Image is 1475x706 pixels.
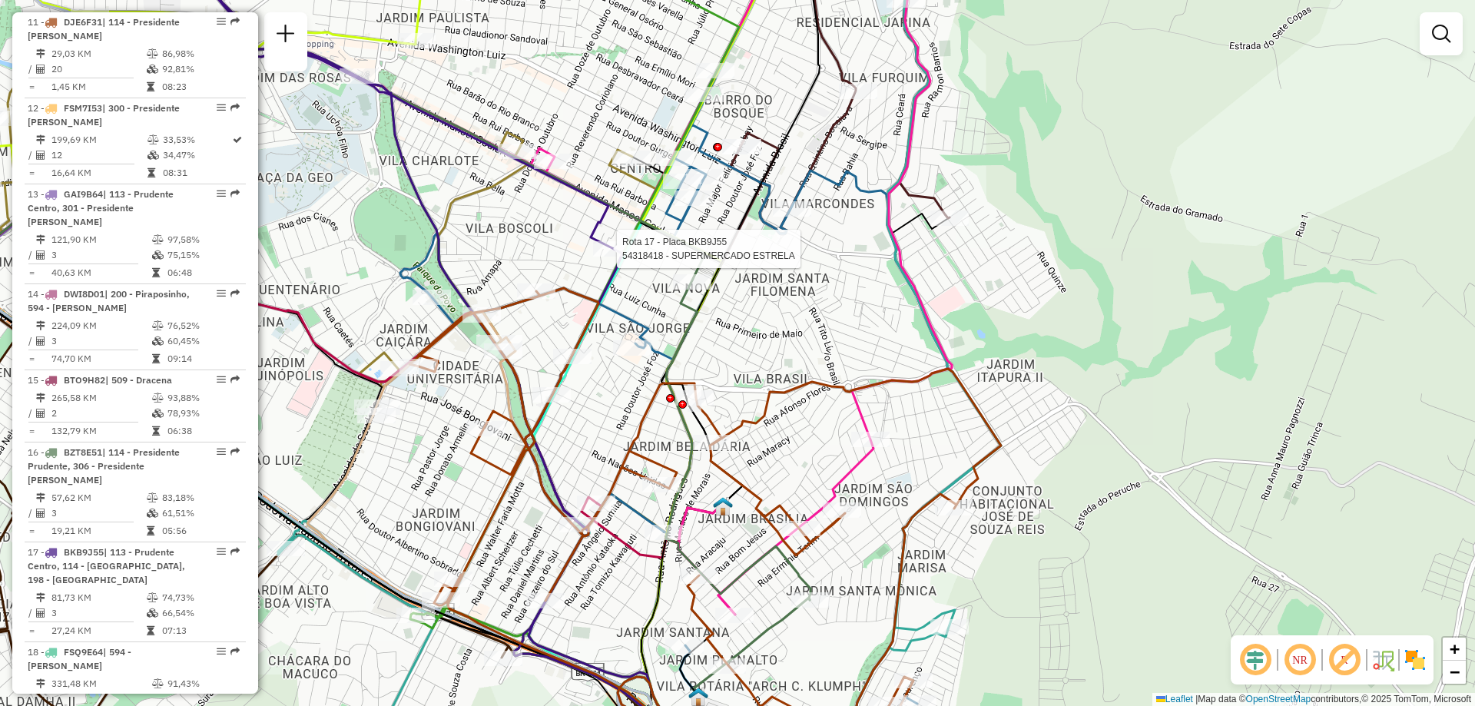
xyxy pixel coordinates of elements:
td: = [28,165,35,181]
a: Zoom in [1443,638,1466,661]
td: / [28,605,35,621]
td: 78,93% [167,406,240,421]
i: Total de Atividades [36,65,45,74]
em: Opções [217,375,226,384]
a: Exibir filtros [1426,18,1457,49]
i: Tempo total em rota [152,268,160,277]
span: Exibir rótulo [1326,641,1363,678]
td: 19,21 KM [51,523,146,539]
td: 92,81% [161,61,239,77]
span: FSM7I53 [64,102,102,114]
td: 97,58% [167,232,240,247]
td: 1,45 KM [51,79,146,94]
em: Opções [217,447,226,456]
td: 331,48 KM [51,676,151,691]
span: Ocultar NR [1281,641,1318,678]
td: / [28,333,35,349]
i: % de utilização da cubagem [152,409,164,418]
td: / [28,61,35,77]
i: % de utilização do peso [147,593,158,602]
span: + [1450,639,1460,658]
td: 75,15% [167,247,240,263]
td: 06:38 [167,423,240,439]
span: GAI9B64 [64,188,103,200]
span: 12 - [28,102,180,128]
td: 16,64 KM [51,165,147,181]
i: % de utilização do peso [147,135,159,144]
i: Tempo total em rota [147,526,154,535]
em: Opções [217,103,226,112]
a: Zoom out [1443,661,1466,684]
td: 83,18% [161,490,239,505]
i: Total de Atividades [36,336,45,346]
span: 15 - [28,374,172,386]
td: 07:13 [161,623,239,638]
span: 17 - [28,546,185,585]
td: 34,47% [162,147,231,163]
a: Leaflet [1156,694,1193,704]
span: | [1195,694,1198,704]
i: Distância Total [36,135,45,144]
i: Distância Total [36,593,45,602]
i: % de utilização do peso [147,49,158,58]
td: = [28,79,35,94]
span: | 594 - [PERSON_NAME] [28,646,131,671]
span: | 113 - Prudente Centro, 114 - [GEOGRAPHIC_DATA], 198 - [GEOGRAPHIC_DATA] [28,546,185,585]
i: Total de Atividades [36,409,45,418]
td: 74,70 KM [51,351,151,366]
i: % de utilização da cubagem [152,250,164,260]
td: 12 [51,147,147,163]
td: 20 [51,61,146,77]
span: BTO9H82 [64,374,105,386]
em: Rota exportada [230,17,240,26]
span: | 114 - Presidente [PERSON_NAME] [28,16,180,41]
td: 08:31 [162,165,231,181]
td: 06:48 [167,265,240,280]
td: = [28,265,35,280]
td: 76,52% [167,318,240,333]
td: 74,73% [161,590,239,605]
span: | 113 - Prudente Centro, 301 - Presidente [PERSON_NAME] [28,188,174,227]
td: = [28,351,35,366]
em: Opções [217,647,226,656]
span: DWI8D01 [64,288,104,300]
span: | 300 - Presidente [PERSON_NAME] [28,102,180,128]
td: 93,88% [167,390,240,406]
i: % de utilização do peso [152,321,164,330]
i: % de utilização da cubagem [147,509,158,518]
td: 121,90 KM [51,232,151,247]
i: Tempo total em rota [152,426,160,436]
td: 3 [51,605,146,621]
img: Exibir/Ocultar setores [1403,648,1427,672]
i: Total de Atividades [36,509,45,518]
td: / [28,406,35,421]
em: Opções [217,289,226,298]
td: 81,73 KM [51,590,146,605]
td: 3 [51,247,151,263]
td: 57,62 KM [51,490,146,505]
em: Opções [217,189,226,198]
span: | 114 - Presidente Prudente, 306 - Presidente [PERSON_NAME] [28,446,180,486]
td: 199,69 KM [51,132,147,147]
span: | 509 - Dracena [105,374,172,386]
em: Rota exportada [230,647,240,656]
td: = [28,523,35,539]
td: 61,51% [161,505,239,521]
i: Total de Atividades [36,250,45,260]
td: / [28,505,35,521]
td: 60,45% [167,333,240,349]
i: Total de Atividades [36,608,45,618]
span: 18 - [28,646,131,671]
em: Rota exportada [230,289,240,298]
td: 91,43% [167,676,240,691]
img: Fads [713,496,733,516]
td: / [28,247,35,263]
td: 40,63 KM [51,265,151,280]
i: % de utilização do peso [152,393,164,403]
td: = [28,623,35,638]
i: Distância Total [36,321,45,330]
td: 27,24 KM [51,623,146,638]
span: 13 - [28,188,174,227]
span: DJE6F31 [64,16,102,28]
i: % de utilização da cubagem [147,65,158,74]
